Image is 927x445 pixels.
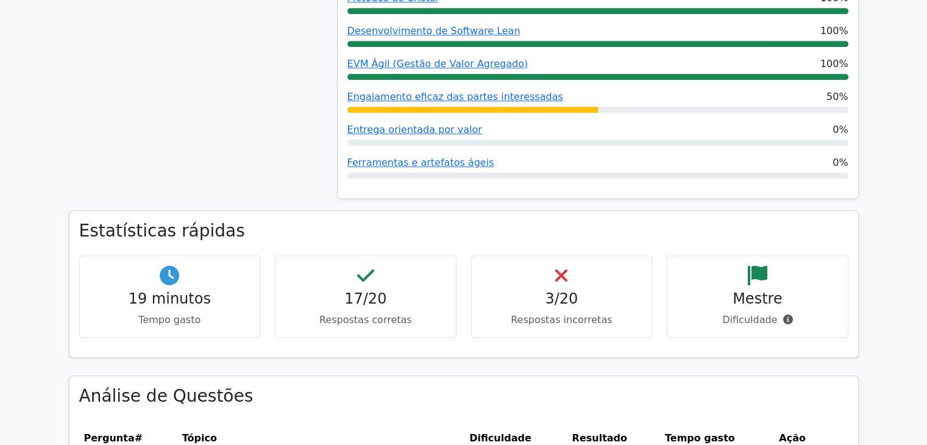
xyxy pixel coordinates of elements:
a: Desenvolvimento de Software Lean [347,25,520,37]
font: Dificuldade [722,314,777,326]
font: Mestre [733,290,783,307]
font: 19 minutos [129,290,211,307]
font: Respostas incorretas [511,314,612,326]
font: 17/20 [344,290,386,307]
font: 50% [826,91,848,102]
font: Dificuldade [469,432,531,444]
font: 0% [833,157,848,168]
a: Ferramentas e artefatos ágeis [347,157,494,168]
font: Respostas corretas [319,314,412,326]
font: # [135,432,143,444]
font: 0% [833,124,848,135]
font: Ação [779,432,806,444]
font: Tópico [182,432,217,444]
font: Tempo gasto [665,432,735,444]
a: Entrega orientada por valor [347,124,482,135]
font: Resultado [572,432,627,444]
font: 3/20 [545,290,578,307]
font: Pergunta [84,432,135,444]
font: Tempo gasto [138,314,201,326]
font: Análise de Questões [79,386,254,406]
font: 100% [820,25,848,37]
a: EVM Ágil (Gestão de Valor Agregado) [347,58,528,69]
font: Estatísticas rápidas [79,221,245,241]
font: 100% [820,58,848,69]
a: Engajamento eficaz das partes interessadas [347,91,563,102]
